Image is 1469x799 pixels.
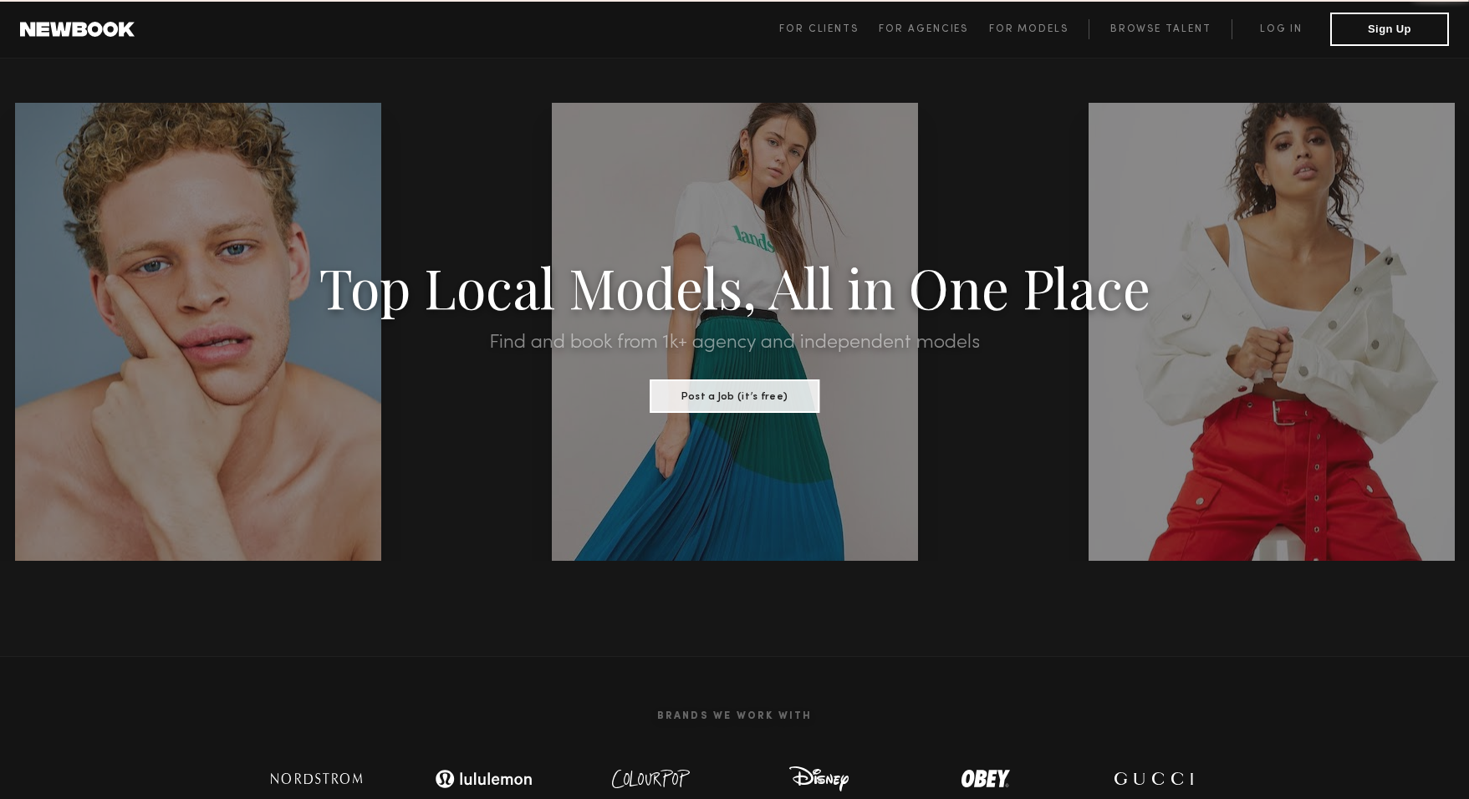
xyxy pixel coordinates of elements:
[258,762,375,796] img: logo-nordstrom.svg
[989,24,1069,34] span: For Models
[1330,13,1449,46] button: Sign Up
[879,24,968,34] span: For Agencies
[650,385,819,404] a: Post a Job (it’s free)
[764,762,873,796] img: logo-disney.svg
[233,690,1237,742] h2: Brands We Work With
[597,762,706,796] img: logo-colour-pop.svg
[110,261,1359,313] h1: Top Local Models, All in One Place
[779,19,879,39] a: For Clients
[1232,19,1330,39] a: Log in
[1099,762,1207,796] img: logo-gucci.svg
[879,19,988,39] a: For Agencies
[1089,19,1232,39] a: Browse Talent
[779,24,859,34] span: For Clients
[931,762,1040,796] img: logo-obey.svg
[426,762,543,796] img: logo-lulu.svg
[110,333,1359,353] h2: Find and book from 1k+ agency and independent models
[989,19,1089,39] a: For Models
[650,379,819,413] button: Post a Job (it’s free)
